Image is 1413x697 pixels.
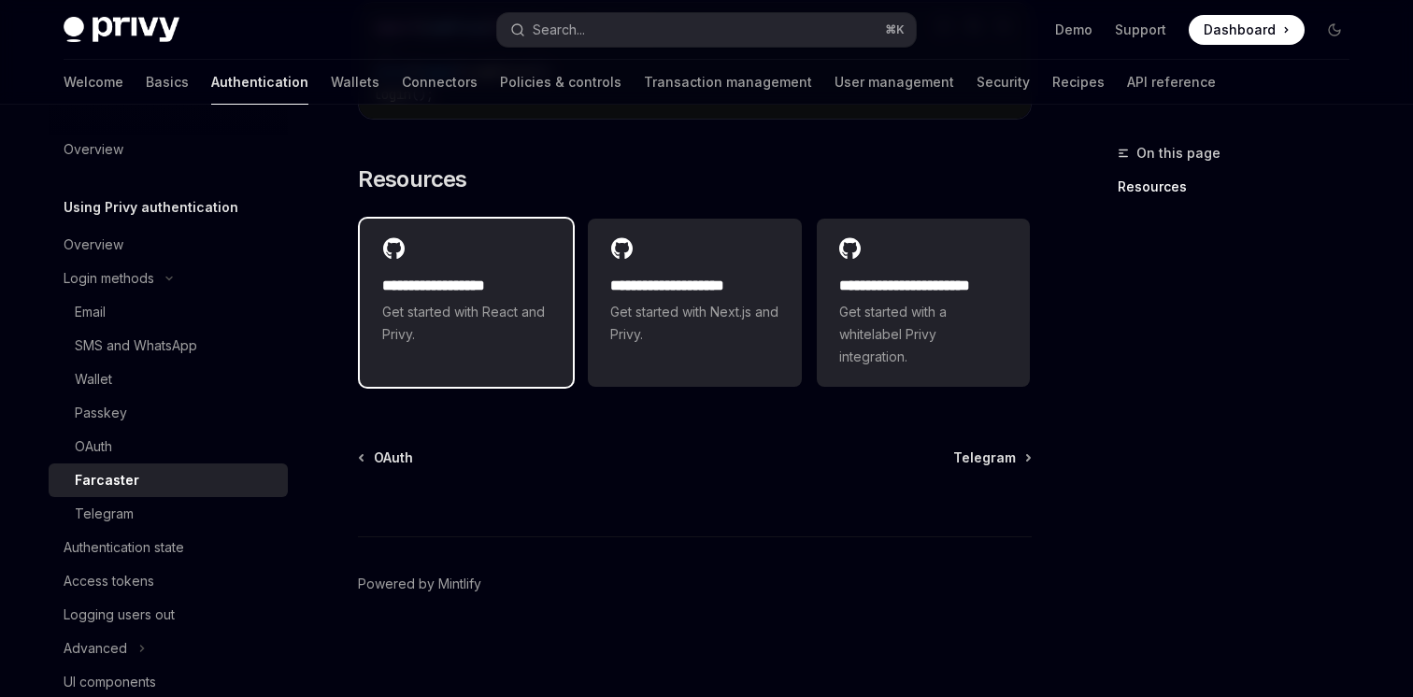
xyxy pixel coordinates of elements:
span: OAuth [374,448,413,467]
div: UI components [64,671,156,693]
a: Recipes [1052,60,1105,105]
a: SMS and WhatsApp [49,329,288,363]
div: Farcaster [75,469,139,491]
div: Wallet [75,368,112,391]
span: Telegram [953,448,1016,467]
button: Toggle dark mode [1320,15,1349,45]
div: Email [75,301,106,323]
a: Demo [1055,21,1092,39]
div: Authentication state [64,536,184,559]
h5: Using Privy authentication [64,196,238,219]
a: Welcome [64,60,123,105]
a: Basics [146,60,189,105]
a: Telegram [49,497,288,531]
a: Support [1115,21,1166,39]
button: Toggle Login methods section [49,262,288,295]
a: OAuth [360,448,413,467]
a: Transaction management [644,60,812,105]
div: Overview [64,234,123,256]
a: Logging users out [49,598,288,632]
div: Telegram [75,503,134,525]
div: Overview [64,138,123,161]
div: Search... [533,19,585,41]
a: Passkey [49,396,288,430]
a: API reference [1127,60,1216,105]
span: Resources [358,164,467,194]
span: Get started with a whitelabel Privy integration. [839,301,1007,368]
a: Overview [49,228,288,262]
a: Email [49,295,288,329]
a: Telegram [953,448,1030,467]
div: Logging users out [64,604,175,626]
a: Wallet [49,363,288,396]
a: Access tokens [49,564,288,598]
a: Farcaster [49,463,288,497]
a: Resources [1118,172,1364,202]
span: Get started with React and Privy. [382,301,550,346]
div: OAuth [75,435,112,458]
a: Authentication [211,60,308,105]
span: Get started with Next.js and Privy. [610,301,778,346]
span: On this page [1136,142,1220,164]
div: Access tokens [64,570,154,592]
div: Advanced [64,637,127,660]
a: Overview [49,133,288,166]
div: SMS and WhatsApp [75,334,197,357]
span: Dashboard [1204,21,1276,39]
button: Open search [497,13,916,47]
a: Dashboard [1189,15,1305,45]
span: ⌘ K [885,22,905,37]
button: Toggle Advanced section [49,632,288,665]
div: Login methods [64,267,154,290]
a: Powered by Mintlify [358,575,481,593]
a: Authentication state [49,531,288,564]
a: Security [977,60,1030,105]
a: Policies & controls [500,60,621,105]
img: dark logo [64,17,179,43]
a: User management [835,60,954,105]
div: Passkey [75,402,127,424]
a: Connectors [402,60,478,105]
a: OAuth [49,430,288,463]
a: Wallets [331,60,379,105]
